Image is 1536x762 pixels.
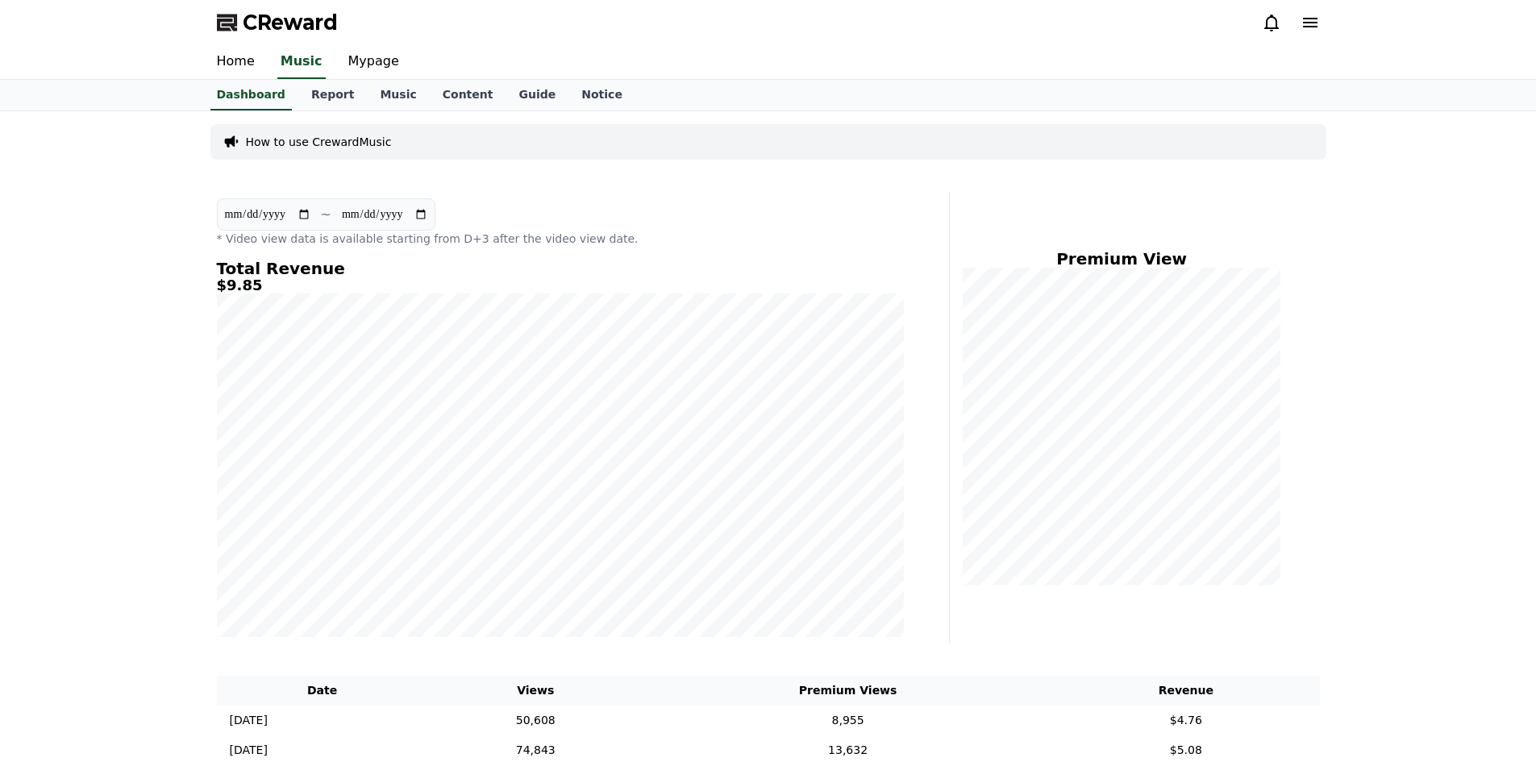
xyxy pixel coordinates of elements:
h4: Premium View [963,250,1281,268]
a: Notice [568,80,635,110]
p: * Video view data is available starting from D+3 after the video view date. [217,231,904,247]
span: CReward [243,10,338,35]
a: Dashboard [210,80,292,110]
a: How to use CrewardMusic [246,134,392,150]
th: Views [428,676,643,706]
a: Music [367,80,429,110]
a: Home [204,45,268,79]
p: [DATE] [230,712,268,729]
th: Date [217,676,428,706]
td: $4.76 [1052,706,1319,735]
h5: $9.85 [217,277,904,294]
a: Mypage [335,45,412,79]
a: Music [277,45,326,79]
p: [DATE] [230,742,268,759]
th: Premium Views [643,676,1052,706]
td: 8,955 [643,706,1052,735]
a: Content [430,80,506,110]
a: CReward [217,10,338,35]
h4: Total Revenue [217,260,904,277]
td: 50,608 [428,706,643,735]
a: Report [298,80,368,110]
a: Guide [506,80,568,110]
th: Revenue [1052,676,1319,706]
p: ~ [321,205,331,224]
